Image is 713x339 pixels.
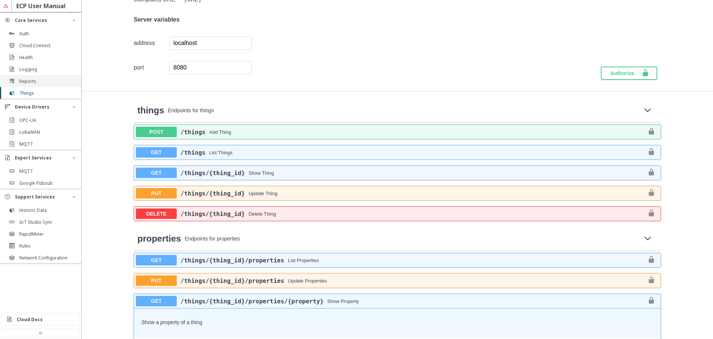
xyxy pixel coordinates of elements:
div: Update Properties [288,278,644,284]
a: properties [137,233,181,244]
span: GET [136,255,177,265]
a: ​/things​/{thing_id} [180,210,245,217]
p: Endpoints for things [168,107,638,113]
span: GET [136,168,177,178]
button: authorization button unlocked [644,148,659,157]
span: GET [136,296,177,306]
a: ​/things [180,129,205,136]
button: authorization button unlocked [644,297,659,306]
button: Collapse operation [642,233,654,245]
span: PUT [136,188,177,198]
p: Endpoints for properties [185,236,638,242]
a: things [137,105,164,116]
span: properties [137,233,181,243]
td: address [134,36,169,50]
button: authorization button unlocked [644,276,659,285]
span: POST [136,127,177,137]
button: authorization button unlocked [644,189,659,198]
button: Authorize [601,67,657,80]
span: DELETE [136,209,177,219]
a: ​/things​/{thing_id} [180,169,245,177]
a: ​/things​/{thing_id}​/properties [180,277,284,284]
div: List Properties [288,258,644,263]
a: ​/things​/{thing_id}​/properties​/{property} [180,298,323,305]
h4: Server variables [134,16,252,23]
p: Show a property of a thing [141,319,653,325]
td: port [134,61,169,75]
div: Delete Thing [248,211,644,217]
div: Update Thing [248,191,644,196]
button: authorization button unlocked [644,168,659,177]
a: ​/things​/{thing_id}​/properties [180,257,284,264]
div: Show Property [327,298,644,304]
button: authorization button unlocked [644,256,659,265]
button: authorization button unlocked [644,127,659,136]
a: ​/things​/{thing_id} [180,190,245,197]
button: Collapse operation [642,105,654,116]
span: PUT [136,275,177,286]
div: Add Thing [209,129,644,135]
span: GET [136,147,177,158]
div: Show Thing [248,170,644,176]
button: authorization button unlocked [644,209,659,218]
span: Authorize [610,69,642,76]
div: List Things [209,150,644,155]
a: ​/things [180,149,205,156]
